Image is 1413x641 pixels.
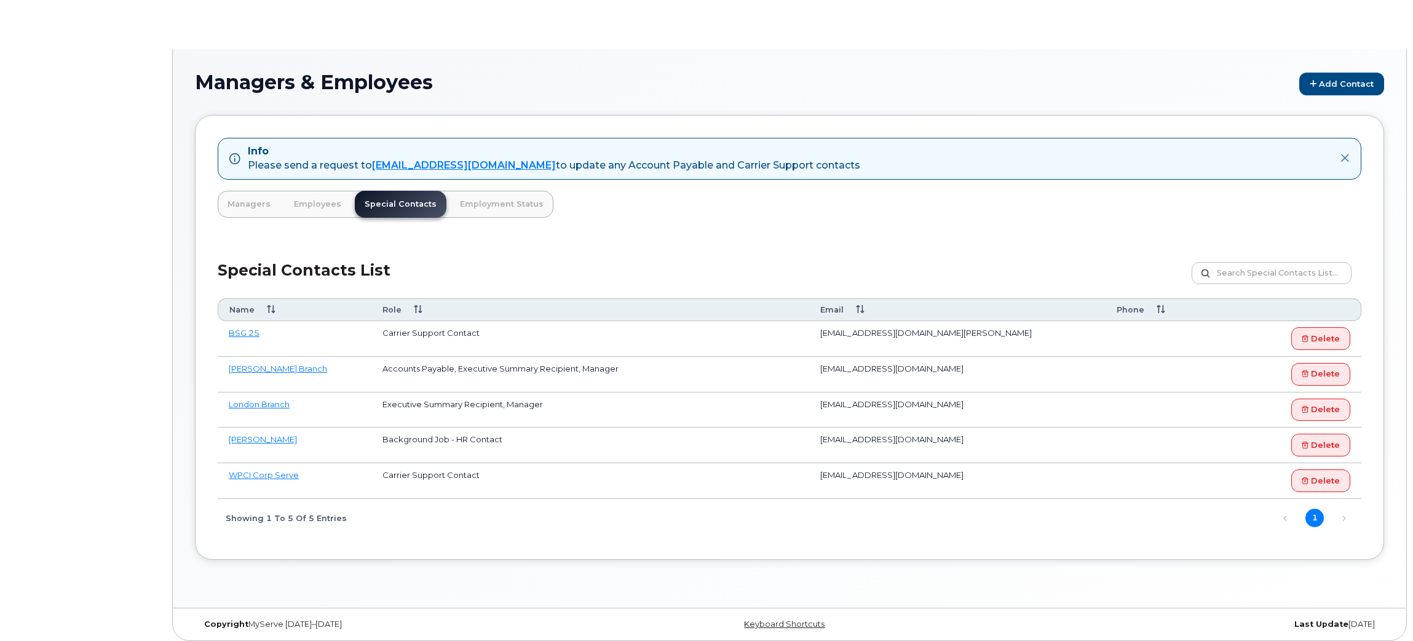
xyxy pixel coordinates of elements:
td: Accounts Payable, Executive Summary Recipient, Manager [371,357,809,392]
td: [EMAIL_ADDRESS][DOMAIN_NAME] [809,428,1106,463]
a: Delete [1291,327,1350,350]
th: Role: activate to sort column ascending [371,298,809,321]
td: Carrier Support Contact [371,321,809,357]
a: Employment Status [450,191,553,218]
th: Phone: activate to sort column ascending [1106,298,1222,321]
td: Carrier Support Contact [371,463,809,499]
a: Add Contact [1299,73,1384,95]
a: Employees [284,191,351,218]
a: London Branch [229,399,290,409]
a: Special Contacts [355,191,446,218]
div: [DATE] [988,619,1384,629]
a: Keyboard Shortcuts [744,619,825,629]
a: Delete [1291,434,1350,456]
th: Name: activate to sort column ascending [218,298,371,321]
div: Please send a request to to update any Account Payable and Carrier Support contacts [248,159,860,173]
h2: Special Contacts List [218,262,390,298]
a: Delete [1291,399,1350,421]
td: [EMAIL_ADDRESS][DOMAIN_NAME] [809,392,1106,428]
a: Previous [1276,509,1294,528]
strong: Last Update [1294,619,1348,629]
td: [EMAIL_ADDRESS][DOMAIN_NAME] [809,463,1106,499]
a: [PERSON_NAME] [229,434,297,444]
td: Executive Summary Recipient, Manager [371,392,809,428]
td: [EMAIL_ADDRESS][DOMAIN_NAME][PERSON_NAME] [809,321,1106,357]
a: Delete [1291,363,1350,386]
div: MyServe [DATE]–[DATE] [195,619,592,629]
strong: Copyright [204,619,248,629]
th: Email: activate to sort column ascending [809,298,1106,321]
a: Delete [1291,469,1350,492]
a: Managers [218,191,280,218]
h1: Managers & Employees [195,71,1384,95]
a: [PERSON_NAME] Branch [229,364,327,373]
td: [EMAIL_ADDRESS][DOMAIN_NAME] [809,357,1106,392]
td: Background Job - HR Contact [371,428,809,463]
a: Next [1335,509,1353,528]
div: Showing 1 to 5 of 5 entries [218,507,347,528]
a: WPCI Corp Serve [229,470,299,480]
a: 1 [1305,509,1324,527]
a: BSG 25 [229,328,259,338]
strong: Info [248,145,269,157]
a: [EMAIL_ADDRESS][DOMAIN_NAME] [372,159,556,171]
